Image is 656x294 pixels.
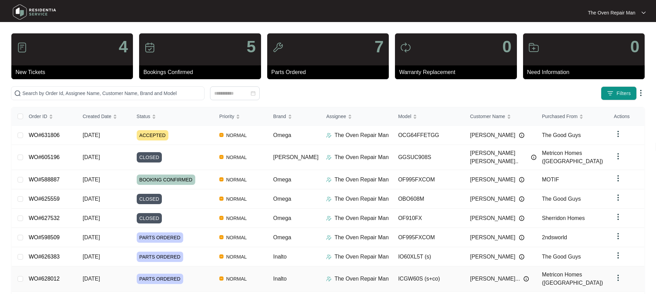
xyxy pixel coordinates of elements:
img: Info icon [519,133,524,138]
th: Priority [214,107,268,126]
td: OF995FXCOM [393,170,465,189]
span: Metricon Homes ([GEOGRAPHIC_DATA]) [542,150,603,164]
img: icon [528,42,539,53]
span: NORMAL [223,131,250,139]
span: [PERSON_NAME] [470,214,516,222]
img: Vercel Logo [219,216,223,220]
span: Purchased From [542,113,577,120]
span: [PERSON_NAME] [470,253,516,261]
span: NORMAL [223,153,250,161]
img: Assigner Icon [326,177,332,182]
th: Order ID [23,107,77,126]
span: [PERSON_NAME]... [470,275,520,283]
img: dropdown arrow [614,130,622,138]
span: Filters [616,90,631,97]
span: 2ndsworld [542,234,567,240]
img: Vercel Logo [219,177,223,181]
img: Info icon [519,196,524,202]
span: Status [137,113,150,120]
td: OCG64FFETGG [393,126,465,145]
img: Assigner Icon [326,235,332,240]
span: [PERSON_NAME] [PERSON_NAME].. [470,149,528,166]
span: [PERSON_NAME] [470,131,516,139]
span: Priority [219,113,235,120]
img: Info icon [523,276,529,282]
img: dropdown arrow [614,232,622,240]
img: icon [144,42,155,53]
span: [DATE] [83,196,100,202]
a: WO#598509 [29,234,60,240]
span: [DATE] [83,132,100,138]
span: [PERSON_NAME] [273,154,319,160]
p: Parts Ordered [271,68,389,76]
span: [DATE] [83,234,100,240]
span: [PERSON_NAME] [470,176,516,184]
p: The Oven Repair Man [334,253,388,261]
span: PARTS ORDERED [137,232,183,243]
img: dropdown arrow [614,193,622,202]
span: NORMAL [223,233,250,242]
p: The Oven Repair Man [588,9,635,16]
span: MOTIF [542,177,559,182]
img: dropdown arrow [642,11,646,14]
span: Created Date [83,113,111,120]
img: dropdown arrow [614,251,622,260]
span: CLOSED [137,194,162,204]
th: Purchased From [537,107,608,126]
img: Vercel Logo [219,133,223,137]
img: Assigner Icon [326,254,332,260]
td: OF995FXCOM [393,228,465,247]
span: PARTS ORDERED [137,252,183,262]
th: Brand [268,107,321,126]
span: Brand [273,113,286,120]
span: Order ID [29,113,47,120]
span: [PERSON_NAME] [470,195,516,203]
img: Info icon [519,254,524,260]
img: Vercel Logo [219,276,223,281]
a: WO#605196 [29,154,60,160]
img: Assigner Icon [326,276,332,282]
p: The Oven Repair Man [334,275,388,283]
input: Search by Order Id, Assignee Name, Customer Name, Brand and Model [22,90,201,97]
p: 0 [502,39,512,55]
span: The Good Guys [542,132,581,138]
img: Vercel Logo [219,235,223,239]
th: Model [393,107,465,126]
span: The Good Guys [542,254,581,260]
a: WO#631806 [29,132,60,138]
span: Omega [273,196,291,202]
p: 5 [247,39,256,55]
img: Assigner Icon [326,155,332,160]
span: [DATE] [83,276,100,282]
p: The Oven Repair Man [334,153,388,161]
p: Warranty Replacement [399,68,517,76]
span: [DATE] [83,154,100,160]
td: GGSUC908S [393,145,465,170]
img: icon [17,42,28,53]
span: [DATE] [83,254,100,260]
img: residentia service logo [10,2,59,22]
span: [DATE] [83,215,100,221]
p: The Oven Repair Man [334,195,388,203]
img: Vercel Logo [219,254,223,259]
img: Assigner Icon [326,216,332,221]
span: Inalto [273,276,287,282]
img: Info icon [531,155,537,160]
img: dropdown arrow [614,213,622,221]
p: The Oven Repair Man [334,214,388,222]
th: Created Date [77,107,131,126]
span: Metricon Homes ([GEOGRAPHIC_DATA]) [542,272,603,286]
span: NORMAL [223,195,250,203]
span: Assignee [326,113,346,120]
img: Info icon [519,177,524,182]
th: Actions [608,107,644,126]
p: Need Information [527,68,645,76]
img: dropdown arrow [614,174,622,182]
img: Vercel Logo [219,197,223,201]
img: Assigner Icon [326,196,332,202]
a: WO#626383 [29,254,60,260]
span: Omega [273,215,291,221]
span: NORMAL [223,275,250,283]
p: 7 [374,39,384,55]
img: Vercel Logo [219,155,223,159]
